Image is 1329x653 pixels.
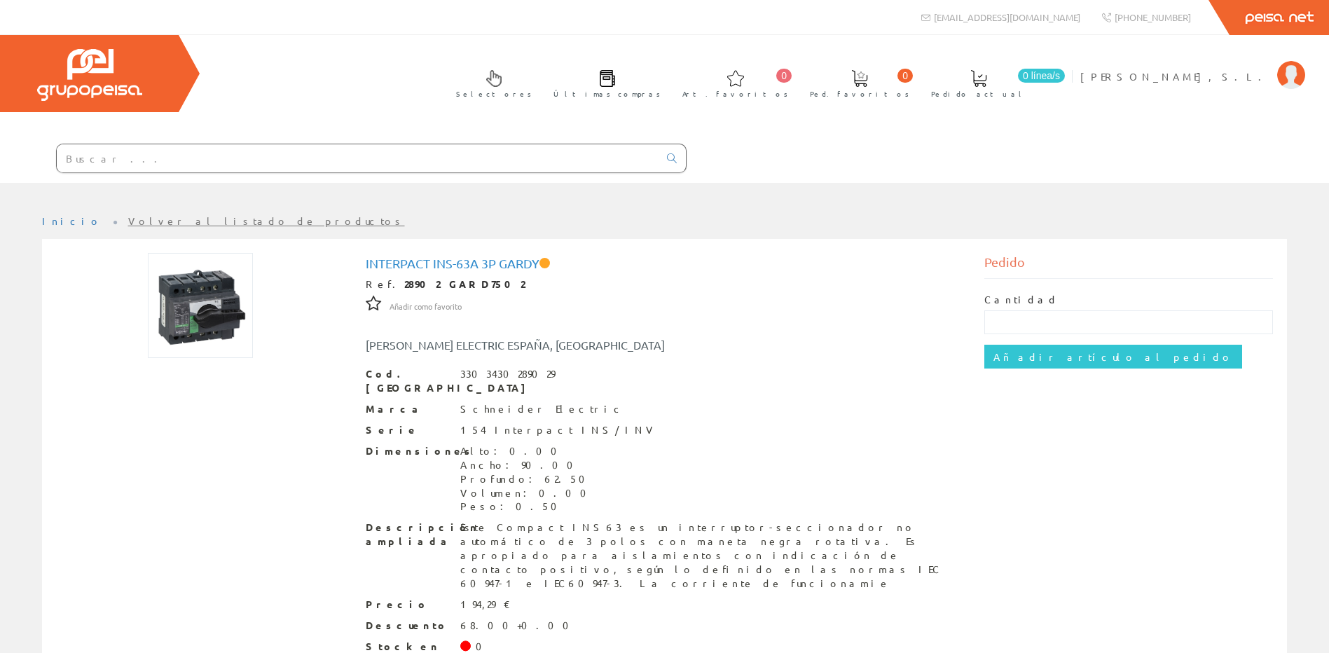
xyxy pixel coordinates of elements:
[776,69,792,83] span: 0
[57,144,659,172] input: Buscar ...
[442,58,539,106] a: Selectores
[897,69,913,83] span: 0
[984,293,1059,307] label: Cantidad
[366,619,450,633] span: Descuento
[460,367,555,381] div: 3303430289029
[128,214,405,227] a: Volver al listado de productos
[539,58,668,106] a: Últimas compras
[934,11,1080,23] span: [EMAIL_ADDRESS][DOMAIN_NAME]
[366,277,964,291] div: Ref.
[366,256,964,270] h1: Interpact Ins-63a 3p Gardy
[460,486,595,500] div: Volumen: 0.00
[148,253,253,358] img: Foto artículo Interpact Ins-63a 3p Gardy (150x150)
[1018,69,1065,83] span: 0 línea/s
[460,598,511,612] div: 194,29 €
[366,598,450,612] span: Precio
[390,301,462,312] span: Añadir como favorito
[1115,11,1191,23] span: [PHONE_NUMBER]
[42,214,102,227] a: Inicio
[460,423,657,437] div: 154 Interpact INS/INV
[460,500,595,514] div: Peso: 0.50
[1080,69,1270,83] span: [PERSON_NAME], S.L.
[37,49,142,101] img: Grupo Peisa
[553,87,661,101] span: Últimas compras
[682,87,788,101] span: Art. favoritos
[460,521,964,591] div: Este Compact INS63 es un interruptor-seccionador no automático de 3 polos con maneta negra rotati...
[404,277,525,290] strong: 28902 GARD7502
[984,253,1273,279] div: Pedido
[1080,58,1305,71] a: [PERSON_NAME], S.L.
[366,402,450,416] span: Marca
[460,472,595,486] div: Profundo: 62.50
[460,402,625,416] div: Schneider Electric
[366,521,450,549] span: Descripción ampliada
[390,299,462,312] a: Añadir como favorito
[460,619,577,633] div: 68.00+0.00
[366,444,450,458] span: Dimensiones
[355,337,716,353] div: [PERSON_NAME] ELECTRIC ESPAÑA, [GEOGRAPHIC_DATA]
[460,444,595,458] div: Alto: 0.00
[366,423,450,437] span: Serie
[460,458,595,472] div: Ancho: 90.00
[456,87,532,101] span: Selectores
[931,87,1026,101] span: Pedido actual
[810,87,909,101] span: Ped. favoritos
[366,367,450,395] span: Cod. [GEOGRAPHIC_DATA]
[984,345,1242,369] input: Añadir artículo al pedido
